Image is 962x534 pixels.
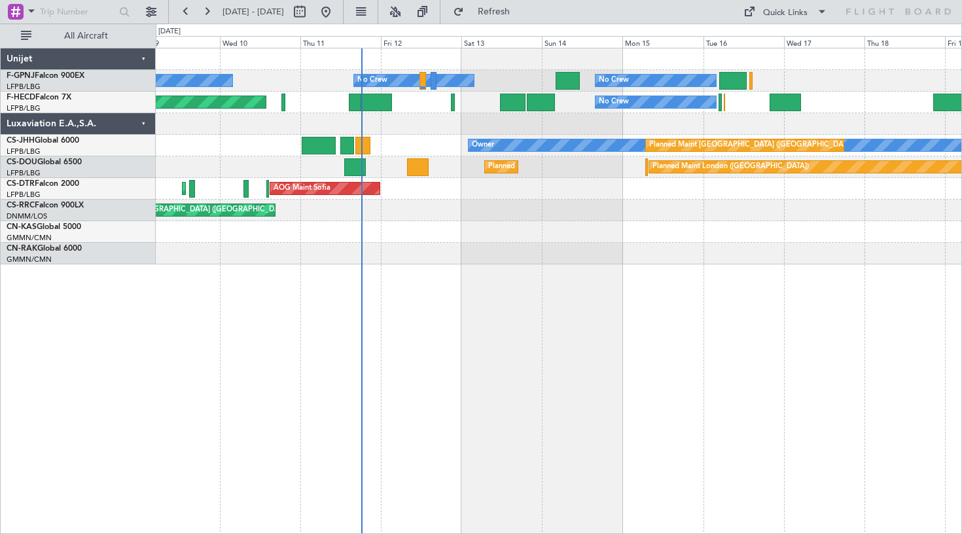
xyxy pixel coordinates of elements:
[704,36,784,48] div: Tue 16
[652,157,809,177] div: Planned Maint London ([GEOGRAPHIC_DATA])
[7,168,41,178] a: LFPB/LBG
[7,255,52,264] a: GMMN/CMN
[7,94,35,101] span: F-HECD
[274,179,330,198] div: AOG Maint Sofia
[7,147,41,156] a: LFPB/LBG
[158,26,181,37] div: [DATE]
[599,71,629,90] div: No Crew
[599,92,629,112] div: No Crew
[139,36,220,48] div: Tue 9
[40,2,115,22] input: Trip Number
[7,202,35,209] span: CS-RRC
[7,223,37,231] span: CN-KAS
[864,36,945,48] div: Thu 18
[737,1,834,22] button: Quick Links
[220,36,300,48] div: Wed 10
[7,180,79,188] a: CS-DTRFalcon 2000
[7,137,35,145] span: CS-JHH
[7,137,79,145] a: CS-JHHGlobal 6000
[7,82,41,92] a: LFPB/LBG
[7,158,37,166] span: CS-DOU
[447,1,526,22] button: Refresh
[381,36,461,48] div: Fri 12
[7,202,84,209] a: CS-RRCFalcon 900LX
[488,157,694,177] div: Planned Maint [GEOGRAPHIC_DATA] ([GEOGRAPHIC_DATA])
[7,180,35,188] span: CS-DTR
[649,135,855,155] div: Planned Maint [GEOGRAPHIC_DATA] ([GEOGRAPHIC_DATA])
[472,135,494,155] div: Owner
[7,211,47,221] a: DNMM/LOS
[34,31,138,41] span: All Aircraft
[7,158,82,166] a: CS-DOUGlobal 6500
[622,36,703,48] div: Mon 15
[542,36,622,48] div: Sun 14
[763,7,808,20] div: Quick Links
[7,233,52,243] a: GMMN/CMN
[14,26,142,46] button: All Aircraft
[784,36,864,48] div: Wed 17
[7,245,82,253] a: CN-RAKGlobal 6000
[7,72,35,80] span: F-GPNJ
[300,36,381,48] div: Thu 11
[7,103,41,113] a: LFPB/LBG
[357,71,387,90] div: No Crew
[85,200,291,220] div: Planned Maint [GEOGRAPHIC_DATA] ([GEOGRAPHIC_DATA])
[7,190,41,200] a: LFPB/LBG
[7,94,71,101] a: F-HECDFalcon 7X
[7,223,81,231] a: CN-KASGlobal 5000
[461,36,542,48] div: Sat 13
[467,7,522,16] span: Refresh
[7,72,84,80] a: F-GPNJFalcon 900EX
[223,6,284,18] span: [DATE] - [DATE]
[7,245,37,253] span: CN-RAK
